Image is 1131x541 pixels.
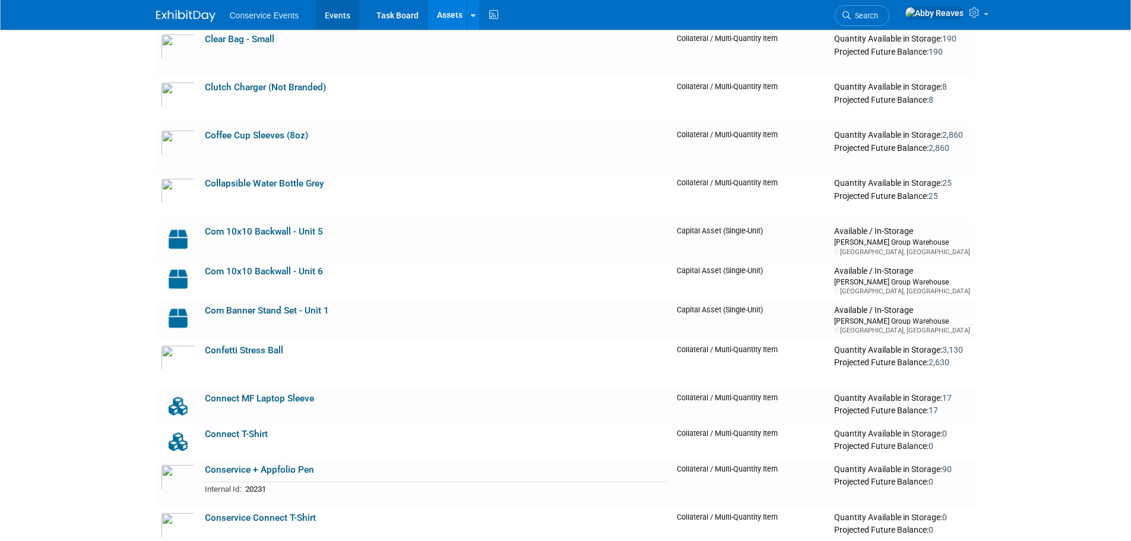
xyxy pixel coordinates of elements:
[672,460,830,508] td: Collateral / Multi-Quantity Item
[942,34,956,43] span: 190
[929,357,949,367] span: 2,630
[834,34,970,45] div: Quantity Available in Storage:
[672,222,830,261] td: Capital Asset (Single-Unit)
[834,464,970,475] div: Quantity Available in Storage:
[672,424,830,460] td: Collateral / Multi-Quantity Item
[929,477,933,486] span: 0
[205,393,314,404] a: Connect MF Laptop Sleeve
[834,439,970,452] div: Projected Future Balance:
[161,429,195,455] img: Collateral-Icon-2.png
[942,345,963,355] span: 3,130
[205,178,324,189] a: Collapsible Water Bottle Grey
[242,482,667,496] td: 20231
[205,429,268,439] a: Connect T-Shirt
[672,125,830,173] td: Collateral / Multi-Quantity Item
[942,464,952,474] span: 90
[929,406,938,415] span: 17
[205,512,316,523] a: Conservice Connect T-Shirt
[942,82,947,91] span: 8
[205,266,323,277] a: Com 10x10 Backwall - Unit 6
[672,77,830,125] td: Collateral / Multi-Quantity Item
[672,173,830,222] td: Collateral / Multi-Quantity Item
[929,47,943,56] span: 190
[834,189,970,202] div: Projected Future Balance:
[672,261,830,300] td: Capital Asset (Single-Unit)
[834,326,970,335] div: [GEOGRAPHIC_DATA], [GEOGRAPHIC_DATA]
[834,287,970,296] div: [GEOGRAPHIC_DATA], [GEOGRAPHIC_DATA]
[929,143,949,153] span: 2,860
[205,226,323,237] a: Com 10x10 Backwall - Unit 5
[834,393,970,404] div: Quantity Available in Storage:
[834,248,970,257] div: [GEOGRAPHIC_DATA], [GEOGRAPHIC_DATA]
[834,226,970,237] div: Available / In-Storage
[834,355,970,368] div: Projected Future Balance:
[834,178,970,189] div: Quantity Available in Storage:
[672,340,830,388] td: Collateral / Multi-Quantity Item
[942,178,952,188] span: 25
[834,45,970,58] div: Projected Future Balance:
[161,226,195,252] img: Capital-Asset-Icon-2.png
[161,305,195,331] img: Capital-Asset-Icon-2.png
[834,305,970,316] div: Available / In-Storage
[205,34,274,45] a: Clear Bag - Small
[834,266,970,277] div: Available / In-Storage
[834,345,970,356] div: Quantity Available in Storage:
[834,277,970,287] div: [PERSON_NAME] Group Warehouse
[942,393,952,403] span: 17
[942,429,947,438] span: 0
[942,130,963,140] span: 2,860
[205,130,308,141] a: Coffee Cup Sleeves (8oz)
[156,10,216,22] img: ExhibitDay
[929,441,933,451] span: 0
[834,474,970,488] div: Projected Future Balance:
[672,29,830,77] td: Collateral / Multi-Quantity Item
[851,11,878,20] span: Search
[834,93,970,106] div: Projected Future Balance:
[205,482,242,496] td: Internal Id:
[834,512,970,523] div: Quantity Available in Storage:
[834,316,970,326] div: [PERSON_NAME] Group Warehouse
[205,345,283,356] a: Confetti Stress Ball
[942,512,947,522] span: 0
[205,464,314,475] a: Conservice + Appfolio Pen
[834,403,970,416] div: Projected Future Balance:
[834,130,970,141] div: Quantity Available in Storage:
[929,191,938,201] span: 25
[835,5,889,26] a: Search
[834,429,970,439] div: Quantity Available in Storage:
[672,388,830,424] td: Collateral / Multi-Quantity Item
[205,82,326,93] a: Clutch Charger (Not Branded)
[929,95,933,105] span: 8
[905,7,964,20] img: Abby Reaves
[834,141,970,154] div: Projected Future Balance:
[161,393,195,419] img: Collateral-Icon-2.png
[205,305,329,316] a: Com Banner Stand Set - Unit 1
[230,11,299,20] span: Conservice Events
[834,237,970,247] div: [PERSON_NAME] Group Warehouse
[834,523,970,536] div: Projected Future Balance:
[161,266,195,292] img: Capital-Asset-Icon-2.png
[834,82,970,93] div: Quantity Available in Storage:
[672,300,830,340] td: Capital Asset (Single-Unit)
[929,525,933,534] span: 0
